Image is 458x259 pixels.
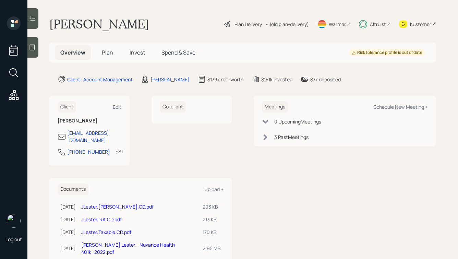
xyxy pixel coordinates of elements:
div: [PHONE_NUMBER] [67,148,110,155]
div: EST [116,148,124,155]
div: Upload + [204,186,224,192]
div: Log out [5,236,22,243]
h6: [PERSON_NAME] [58,118,121,124]
div: Edit [113,104,121,110]
span: Overview [60,49,85,56]
div: [DATE] [60,216,76,223]
div: 213 KB [203,216,221,223]
div: 0 Upcoming Meeting s [274,118,321,125]
div: [DATE] [60,228,76,236]
div: 3 Past Meeting s [274,133,309,141]
div: • (old plan-delivery) [265,21,309,28]
div: 2.95 MB [203,245,221,252]
div: Schedule New Meeting + [373,104,428,110]
div: [EMAIL_ADDRESS][DOMAIN_NAME] [67,129,121,144]
div: Plan Delivery [234,21,262,28]
div: 170 KB [203,228,221,236]
h6: Meetings [262,101,288,113]
span: Invest [130,49,145,56]
img: hunter_neumayer.jpg [7,214,21,228]
a: JLester.IRA.CD.pdf [81,216,122,223]
div: 203 KB [203,203,221,210]
h1: [PERSON_NAME] [49,16,149,32]
div: [PERSON_NAME] [150,76,190,83]
a: [PERSON_NAME] Lester_ Nuvance Health 401k_2022.pdf [81,242,175,255]
div: $7k deposited [310,76,341,83]
span: Plan [102,49,113,56]
div: Kustomer [410,21,431,28]
div: Warmer [329,21,346,28]
h6: Client [58,101,76,113]
div: Client · Account Management [67,76,133,83]
a: JLester.[PERSON_NAME].CD.pdf [81,203,154,210]
span: Spend & Save [161,49,195,56]
div: [DATE] [60,203,76,210]
div: [DATE] [60,245,76,252]
h6: Documents [58,184,88,195]
div: Altruist [370,21,386,28]
h6: Co-client [160,101,186,113]
a: JLester.Taxable.CD.pdf [81,229,131,235]
div: Risk tolerance profile is out of date [352,50,422,56]
div: $179k net-worth [207,76,243,83]
div: $151k invested [261,76,292,83]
